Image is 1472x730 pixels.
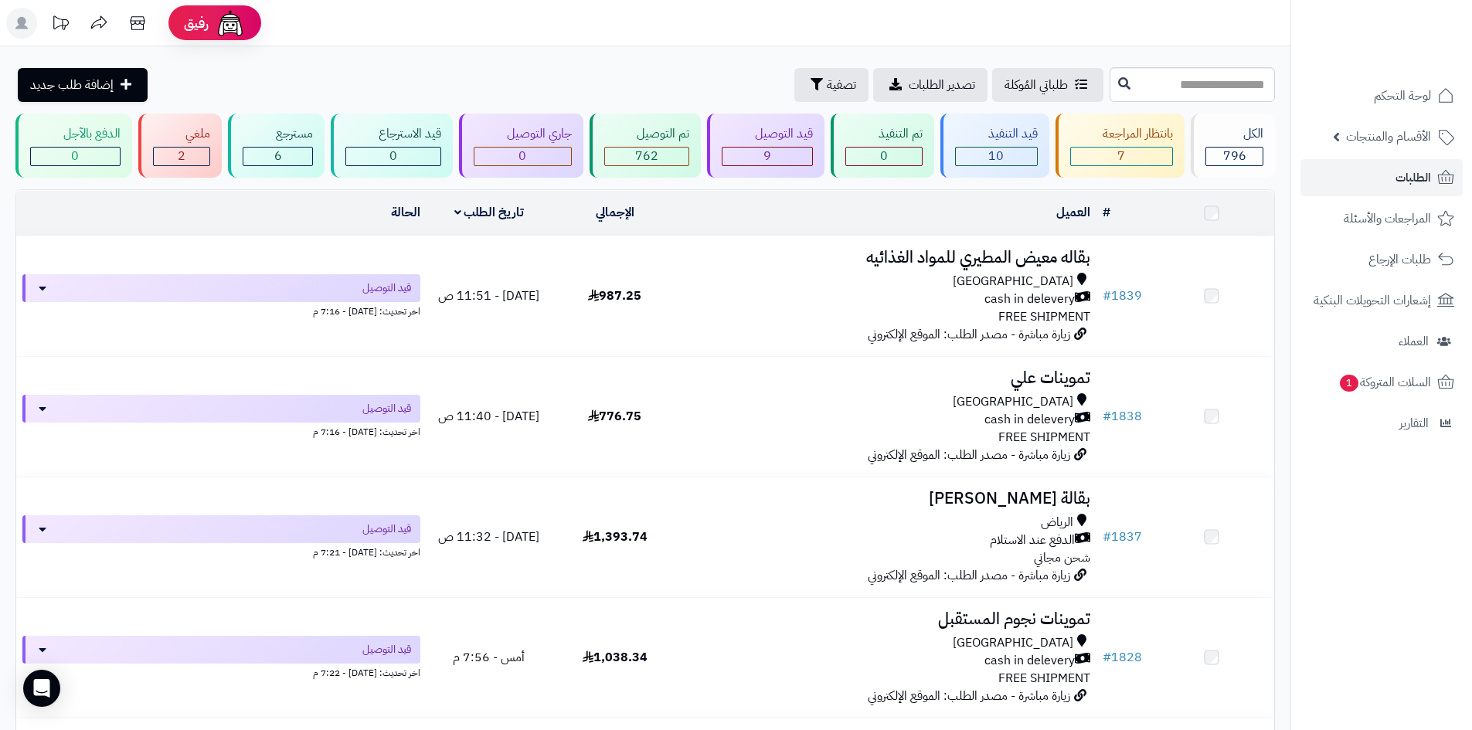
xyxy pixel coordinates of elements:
a: #1837 [1103,528,1142,546]
a: إشعارات التحويلات البنكية [1300,282,1463,319]
span: أمس - 7:56 م [453,648,525,667]
span: 1,038.34 [583,648,648,667]
div: جاري التوصيل [474,125,572,143]
span: 10 [988,147,1004,165]
a: مسترجع 6 [225,114,328,178]
span: إشعارات التحويلات البنكية [1314,290,1431,311]
span: # [1103,287,1111,305]
span: [DATE] - 11:40 ص [438,407,539,426]
span: تصدير الطلبات [909,76,975,94]
span: 2 [178,147,185,165]
a: #1839 [1103,287,1142,305]
span: 776.75 [588,407,641,426]
span: السلات المتروكة [1338,372,1431,393]
span: [GEOGRAPHIC_DATA] [953,393,1073,411]
span: 6 [274,147,282,165]
span: 0 [389,147,397,165]
a: الدفع بالآجل 0 [12,114,135,178]
div: الدفع بالآجل [30,125,121,143]
a: تاريخ الطلب [454,203,525,222]
a: الحالة [391,203,420,222]
h3: تموينات نجوم المستقبل [684,610,1090,628]
span: رفيق [184,14,209,32]
div: قيد الاسترجاع [345,125,441,143]
div: 2 [154,148,210,165]
span: قيد التوصيل [362,280,411,296]
div: تم التنفيذ [845,125,923,143]
a: التقارير [1300,405,1463,442]
img: logo-2.png [1367,41,1457,73]
a: الطلبات [1300,159,1463,196]
a: الكل796 [1188,114,1278,178]
a: لوحة التحكم [1300,77,1463,114]
div: 7 [1071,148,1173,165]
span: 0 [71,147,79,165]
a: العميل [1056,203,1090,222]
span: 987.25 [588,287,641,305]
a: تم التنفيذ 0 [828,114,937,178]
a: تم التوصيل 762 [586,114,705,178]
h3: تموينات علي [684,369,1090,387]
button: تصفية [794,68,869,102]
span: [DATE] - 11:51 ص [438,287,539,305]
a: السلات المتروكة1 [1300,364,1463,401]
span: المراجعات والأسئلة [1344,208,1431,229]
span: الرياض [1041,514,1073,531]
a: الإجمالي [596,203,634,222]
a: # [1103,203,1110,222]
span: # [1103,407,1111,426]
div: بانتظار المراجعة [1070,125,1174,143]
a: المراجعات والأسئلة [1300,200,1463,237]
span: الدفع عند الاستلام [990,531,1075,549]
div: قيد التنفيذ [955,125,1038,143]
span: شحن مجاني [1034,548,1090,567]
span: زيارة مباشرة - مصدر الطلب: الموقع الإلكتروني [868,325,1070,344]
a: قيد التنفيذ 10 [937,114,1052,178]
span: طلباتي المُوكلة [1005,76,1068,94]
div: ملغي [153,125,211,143]
div: 6 [243,148,312,165]
div: 0 [31,148,120,165]
span: طلبات الإرجاع [1368,249,1431,270]
a: #1828 [1103,648,1142,667]
span: [DATE] - 11:32 ص [438,528,539,546]
span: 1 [1340,375,1358,392]
div: اخر تحديث: [DATE] - 7:16 م [22,423,420,439]
span: زيارة مباشرة - مصدر الطلب: الموقع الإلكتروني [868,446,1070,464]
span: # [1103,528,1111,546]
span: [GEOGRAPHIC_DATA] [953,634,1073,652]
div: اخر تحديث: [DATE] - 7:21 م [22,543,420,559]
div: مسترجع [243,125,313,143]
div: الكل [1205,125,1263,143]
span: العملاء [1399,331,1429,352]
div: قيد التوصيل [722,125,813,143]
a: العملاء [1300,323,1463,360]
span: FREE SHIPMENT [998,428,1090,446]
span: 796 [1223,147,1246,165]
div: اخر تحديث: [DATE] - 7:16 م [22,302,420,318]
div: 0 [846,148,922,165]
h3: بقالة [PERSON_NAME] [684,490,1090,508]
span: التقارير [1399,413,1429,434]
span: قيد التوصيل [362,401,411,416]
span: الطلبات [1396,167,1431,188]
a: ملغي 2 [135,114,226,178]
div: اخر تحديث: [DATE] - 7:22 م [22,664,420,680]
a: قيد الاسترجاع 0 [328,114,456,178]
span: FREE SHIPMENT [998,307,1090,326]
span: زيارة مباشرة - مصدر الطلب: الموقع الإلكتروني [868,687,1070,705]
a: إضافة طلب جديد [18,68,148,102]
a: قيد التوصيل 9 [704,114,828,178]
img: ai-face.png [215,8,246,39]
span: الأقسام والمنتجات [1346,126,1431,148]
span: 9 [763,147,771,165]
div: 9 [722,148,812,165]
span: cash in delevery [984,290,1075,308]
span: 0 [880,147,888,165]
div: تم التوصيل [604,125,690,143]
span: cash in delevery [984,411,1075,429]
span: 762 [635,147,658,165]
a: بانتظار المراجعة 7 [1052,114,1188,178]
a: طلبات الإرجاع [1300,241,1463,278]
span: تصفية [827,76,856,94]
